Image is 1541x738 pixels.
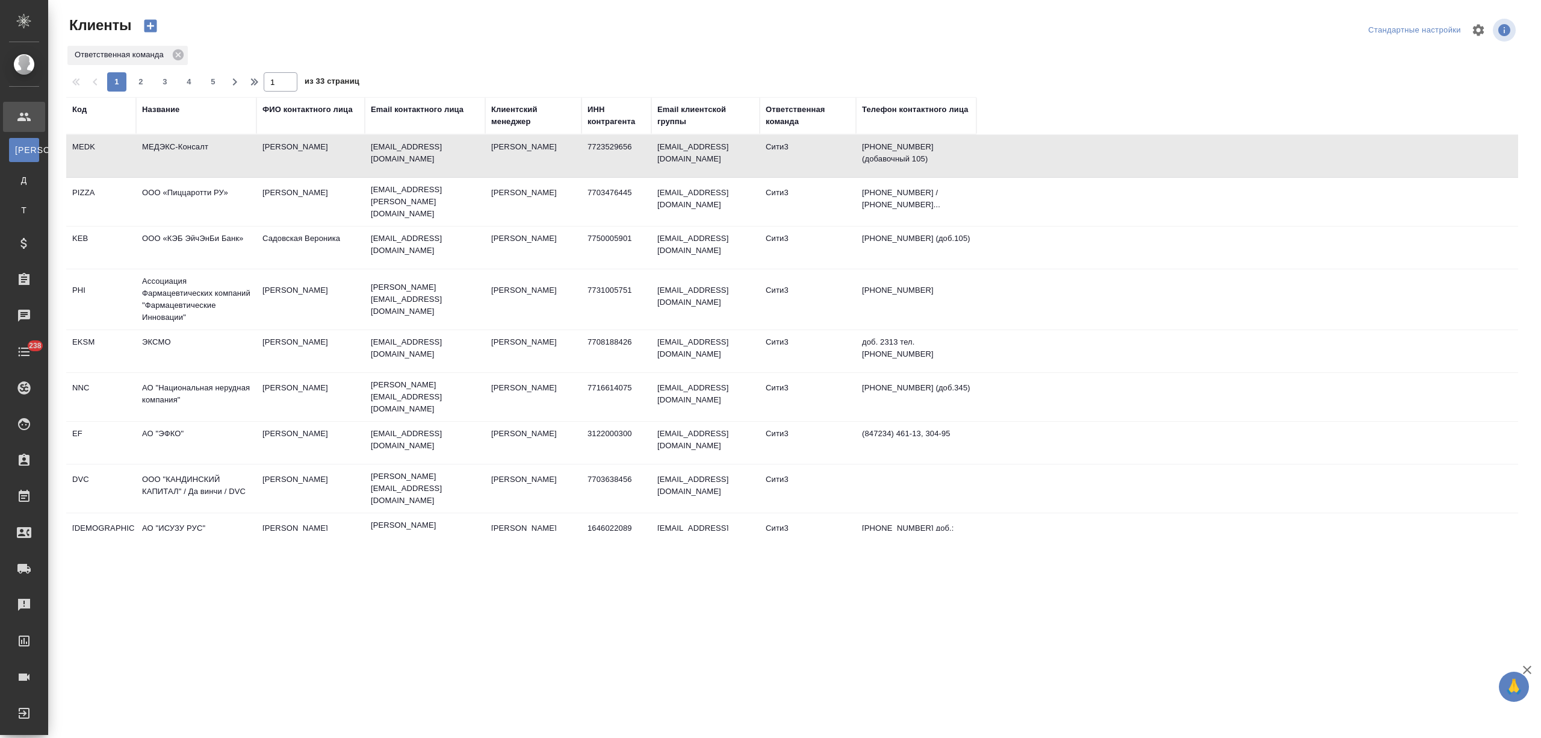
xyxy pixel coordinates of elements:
p: [EMAIL_ADDRESS][DOMAIN_NAME] [371,233,479,257]
td: ООО "КАНДИНСКИЙ КАПИТАЛ" / Да винчи / DVC [136,468,256,510]
span: Д [15,174,33,186]
td: [PERSON_NAME] [256,330,365,372]
p: [EMAIL_ADDRESS][DOMAIN_NAME] [371,428,479,452]
div: Email контактного лица [371,104,464,116]
p: [PERSON_NAME][EMAIL_ADDRESS][DOMAIN_NAME] [371,519,479,555]
td: [EMAIL_ADDRESS][DOMAIN_NAME] [651,376,760,418]
td: 7703476445 [581,181,651,223]
button: 🙏 [1499,672,1529,702]
p: [PHONE_NUMBER] [862,284,970,296]
td: 1646022089 [581,516,651,558]
td: Сити3 [760,516,856,558]
div: ИНН контрагента [588,104,645,128]
p: [EMAIL_ADDRESS][DOMAIN_NAME] [371,141,479,165]
td: 7750005901 [581,227,651,269]
td: [EMAIL_ADDRESS][DOMAIN_NAME] [651,422,760,464]
p: [PHONE_NUMBER] (доб.105) [862,233,970,245]
p: [PHONE_NUMBER] / [PHONE_NUMBER]... [862,187,970,211]
td: [EMAIL_ADDRESS][DOMAIN_NAME] [651,181,760,223]
td: [PERSON_NAME] [256,516,365,558]
td: [PERSON_NAME] [485,135,581,177]
td: 7708188426 [581,330,651,372]
p: Ответственная команда [75,49,168,61]
a: Т [9,198,39,222]
span: 4 [179,76,199,88]
button: 2 [131,72,150,92]
span: 238 [22,340,49,352]
td: [EMAIL_ADDRESS][DOMAIN_NAME] [651,468,760,510]
td: [PERSON_NAME] [256,181,365,223]
td: [PERSON_NAME] [485,468,581,510]
span: 5 [203,76,223,88]
div: Ответственная команда [766,104,850,128]
div: Название [142,104,179,116]
div: Телефон контактного лица [862,104,969,116]
td: [PERSON_NAME] [256,468,365,510]
p: [EMAIL_ADDRESS][PERSON_NAME][DOMAIN_NAME] [371,184,479,220]
td: EF [66,422,136,464]
p: [PHONE_NUMBER] доб.: 5514 [862,522,970,546]
div: Клиентский менеджер [491,104,575,128]
td: ЭКСМО [136,330,256,372]
span: Клиенты [66,16,131,35]
td: 7703638456 [581,468,651,510]
td: Сити3 [760,422,856,464]
div: Код [72,104,87,116]
p: [EMAIL_ADDRESS][DOMAIN_NAME] [371,336,479,360]
td: Сити3 [760,278,856,321]
p: [PHONE_NUMBER] (добавочный 105) [862,141,970,165]
div: ФИО контактного лица [262,104,353,116]
td: ООО «Пиццаротти РУ» [136,181,256,223]
td: [EMAIL_ADDRESS][DOMAIN_NAME] [651,516,760,558]
td: KEB [66,227,136,269]
td: Сити3 [760,330,856,372]
td: 7731005751 [581,278,651,321]
td: PIZZA [66,181,136,223]
a: 238 [3,337,45,367]
td: [PERSON_NAME] [256,278,365,321]
span: из 33 страниц [305,74,359,92]
div: Ответственная команда [67,46,188,65]
p: [PERSON_NAME][EMAIL_ADDRESS][DOMAIN_NAME] [371,281,479,317]
td: DVC [66,468,136,510]
span: Посмотреть информацию [1493,19,1518,42]
td: [PERSON_NAME] [485,422,581,464]
p: [PERSON_NAME][EMAIL_ADDRESS][DOMAIN_NAME] [371,379,479,415]
div: split button [1365,21,1464,40]
td: [PERSON_NAME] [485,376,581,418]
div: Email клиентской группы [657,104,754,128]
td: МЕДЭКС-Консалт [136,135,256,177]
td: [EMAIL_ADDRESS][DOMAIN_NAME] [651,227,760,269]
td: 7716614075 [581,376,651,418]
td: [PERSON_NAME] [485,181,581,223]
td: Ассоциация Фармацевтических компаний "Фармацевтические Инновации" [136,269,256,330]
td: 7723529656 [581,135,651,177]
td: [EMAIL_ADDRESS][DOMAIN_NAME] [651,330,760,372]
td: PHI [66,278,136,321]
td: Сити3 [760,181,856,223]
td: [PERSON_NAME] [485,330,581,372]
td: Сити3 [760,135,856,177]
button: Создать [136,16,165,36]
p: доб. 2313 тел. [PHONE_NUMBER] [862,336,970,360]
span: 2 [131,76,150,88]
td: [PERSON_NAME] [256,422,365,464]
button: 3 [155,72,175,92]
td: [DEMOGRAPHIC_DATA] [66,516,136,558]
p: [PHONE_NUMBER] (доб.345) [862,382,970,394]
td: АО "Национальная нерудная компания" [136,376,256,418]
p: (847234) 461-13, 304-95 [862,428,970,440]
td: [PERSON_NAME] [485,227,581,269]
td: NNC [66,376,136,418]
td: [EMAIL_ADDRESS][DOMAIN_NAME] [651,278,760,321]
td: [PERSON_NAME] [485,278,581,321]
td: 3122000300 [581,422,651,464]
td: ООО «КЭБ ЭйчЭнБи Банк» [136,227,256,269]
a: Д [9,168,39,192]
p: [PERSON_NAME][EMAIL_ADDRESS][DOMAIN_NAME] [371,471,479,507]
td: Сити3 [760,227,856,269]
span: Т [15,204,33,216]
a: [PERSON_NAME] [9,138,39,162]
span: 3 [155,76,175,88]
button: 4 [179,72,199,92]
